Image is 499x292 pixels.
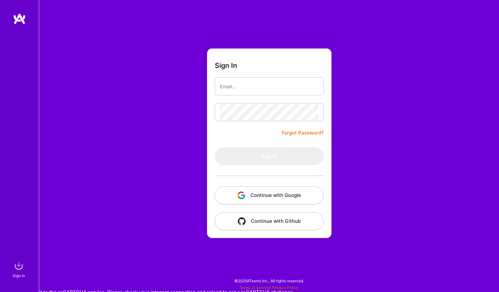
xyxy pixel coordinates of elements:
[272,285,298,290] a: Privacy Policy
[215,61,237,70] h3: Sign In
[12,259,25,272] img: sign in
[239,285,298,290] span: |
[13,272,25,279] div: Sign In
[239,285,270,290] a: Terms of Service
[215,186,324,204] button: Continue with Google
[14,259,25,279] a: sign inSign In
[215,147,324,165] button: Sign In
[39,273,499,289] div: © 2025 ATeams Inc., All rights reserved.
[282,129,324,137] a: Forgot Password?
[13,13,26,25] img: logo
[238,191,245,199] img: icon
[220,78,319,95] input: Email...
[215,212,324,230] button: Continue with Github
[238,217,246,225] img: icon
